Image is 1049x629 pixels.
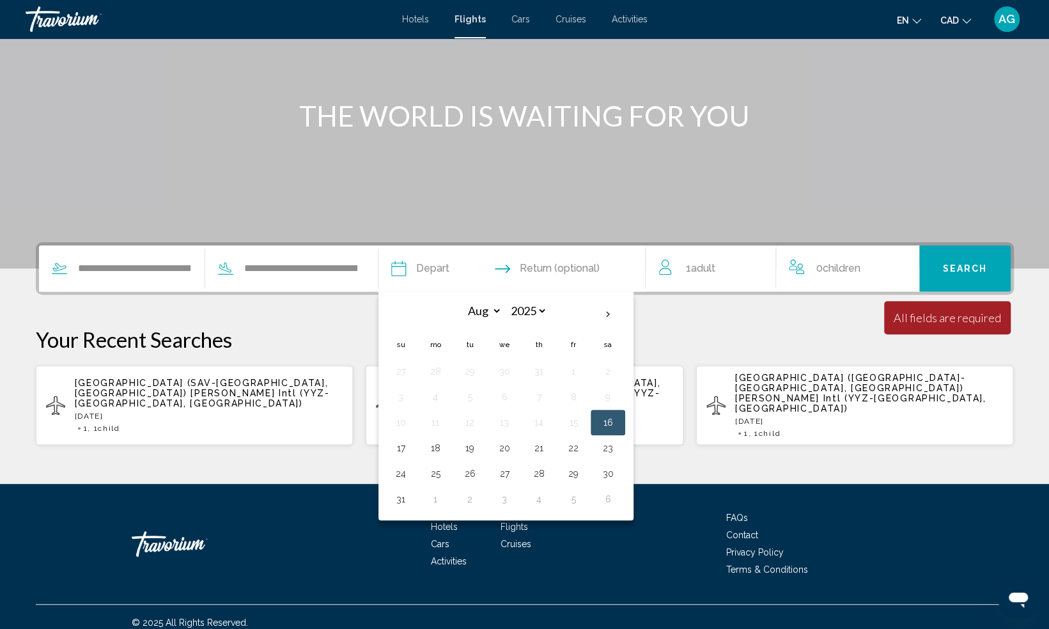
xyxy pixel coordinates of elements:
span: Flights [501,522,528,532]
button: Day 1 [563,362,584,380]
button: Day 30 [598,465,618,483]
button: Day 15 [563,414,584,431]
button: Day 6 [598,490,618,508]
button: Day 10 [391,414,411,431]
div: All fields are required [894,311,1001,325]
button: Day 16 [598,414,618,431]
button: Day 11 [425,414,446,431]
a: Cruises [556,14,586,24]
button: Day 3 [494,490,515,508]
button: Day 1 [425,490,446,508]
button: Day 5 [460,388,480,406]
button: User Menu [990,6,1023,33]
span: Search [942,264,987,274]
span: Child [98,424,120,433]
button: Day 17 [391,439,411,457]
button: Day 2 [598,362,618,380]
button: Day 3 [391,388,411,406]
button: Next month [591,300,625,329]
button: Day 18 [425,439,446,457]
button: Day 4 [529,490,549,508]
button: Change language [897,11,921,29]
button: Day 28 [425,362,446,380]
button: Day 26 [460,465,480,483]
select: Select year [506,300,547,322]
span: [PERSON_NAME] Intl (YYZ-[GEOGRAPHIC_DATA], [GEOGRAPHIC_DATA]) [75,388,330,408]
h1: THE WORLD IS WAITING FOR YOU [285,99,765,132]
span: en [897,15,909,26]
button: Day 30 [494,362,515,380]
a: Privacy Policy [726,547,784,557]
div: Search widget [39,245,1011,291]
p: [DATE] [735,417,1004,426]
a: Contact [726,530,758,540]
button: Day 13 [494,414,515,431]
button: Day 14 [529,414,549,431]
span: [PERSON_NAME] Intl (YYZ-[GEOGRAPHIC_DATA], [GEOGRAPHIC_DATA]) [735,393,986,414]
a: Travorium [132,525,260,563]
a: Travorium [26,6,389,32]
a: FAQs [726,513,748,523]
a: Hotels [431,522,458,532]
button: Day 4 [425,388,446,406]
span: © 2025 All Rights Reserved. [132,617,248,628]
button: Day 29 [563,465,584,483]
button: Day 27 [391,362,411,380]
select: Select month [460,300,502,322]
button: Day 29 [460,362,480,380]
button: Day 31 [529,362,549,380]
button: Day 6 [494,388,515,406]
button: Day 24 [391,465,411,483]
button: Return date [495,245,600,291]
span: , 1 [88,424,120,433]
button: Day 22 [563,439,584,457]
a: Activities [431,556,467,566]
span: 1 [744,429,749,438]
button: Change currency [940,11,971,29]
span: Adult [691,262,715,274]
button: Day 31 [391,490,411,508]
span: Terms & Conditions [726,564,808,575]
span: Flights [455,14,486,24]
button: [GEOGRAPHIC_DATA] ([GEOGRAPHIC_DATA]-[GEOGRAPHIC_DATA], [GEOGRAPHIC_DATA]) [PERSON_NAME] Intl (YY... [696,365,1014,446]
button: Day 20 [494,439,515,457]
button: Day 8 [563,388,584,406]
button: Day 27 [494,465,515,483]
button: [GEOGRAPHIC_DATA] (HHH-[GEOGRAPHIC_DATA], [GEOGRAPHIC_DATA]) [PERSON_NAME] Intl (YYZ-[GEOGRAPHIC_... [366,365,683,446]
span: Children [822,262,860,274]
iframe: Button to launch messaging window [998,578,1039,619]
button: [GEOGRAPHIC_DATA] (SAV-[GEOGRAPHIC_DATA], [GEOGRAPHIC_DATA]) [PERSON_NAME] Intl (YYZ-[GEOGRAPHIC_... [36,365,354,446]
button: Day 23 [598,439,618,457]
span: AG [998,13,1015,26]
span: 1 [686,260,715,277]
span: 0 [816,260,860,277]
span: [GEOGRAPHIC_DATA] (SAV-[GEOGRAPHIC_DATA], [GEOGRAPHIC_DATA]) [75,378,329,398]
button: Day 19 [460,439,480,457]
a: Hotels [402,14,429,24]
button: Day 9 [598,388,618,406]
span: [GEOGRAPHIC_DATA] ([GEOGRAPHIC_DATA]-[GEOGRAPHIC_DATA], [GEOGRAPHIC_DATA]) [735,373,965,393]
span: 1 [84,424,88,433]
a: Cruises [501,539,531,549]
button: Day 28 [529,465,549,483]
button: Day 7 [529,388,549,406]
span: CAD [940,15,959,26]
button: Depart date [391,245,449,291]
a: Cars [511,14,530,24]
button: Day 25 [425,465,446,483]
a: Cars [431,539,449,549]
span: Return (optional) [520,260,600,277]
span: , 1 [749,429,781,438]
button: Day 2 [460,490,480,508]
a: Activities [612,14,648,24]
